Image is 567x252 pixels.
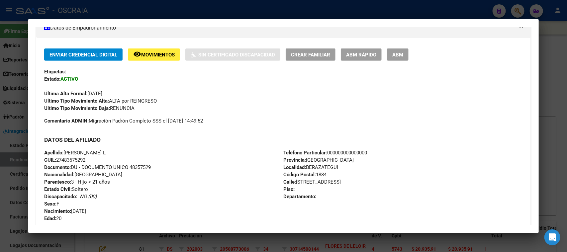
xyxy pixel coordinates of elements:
button: ABM Rápido [341,48,382,61]
span: Sin Certificado Discapacidad [198,52,275,58]
button: ABM [387,48,409,61]
strong: Nacimiento: [44,208,71,214]
span: ALTA por REINGRESO [44,98,157,104]
strong: ACTIVO [60,76,78,82]
strong: Edad: [44,215,56,221]
mat-expansion-panel-header: Datos de Empadronamiento [36,18,530,38]
button: Enviar Credencial Digital [44,48,123,61]
span: [DATE] [44,91,102,97]
strong: Sexo: [44,201,56,207]
strong: Apellido: [44,150,63,156]
strong: Última Alta Formal: [44,91,87,97]
strong: Calle: [283,179,296,185]
span: ABM Rápido [346,52,376,58]
span: Enviar Credencial Digital [49,52,117,58]
strong: Código Postal: [283,172,316,178]
strong: Departamento: [283,194,316,200]
strong: Parentesco: [44,179,71,185]
strong: Nacionalidad: [44,172,74,178]
strong: Estado Civil: [44,186,72,192]
span: ABM [392,52,403,58]
button: Movimientos [128,48,180,61]
span: 27483575292 [44,157,85,163]
span: [GEOGRAPHIC_DATA] [44,172,122,178]
span: 20 [44,215,61,221]
div: Open Intercom Messenger [544,229,560,245]
span: F [44,201,59,207]
mat-icon: remove_red_eye [133,50,141,58]
span: Migración Padrón Completo SSS el [DATE] 14:49:52 [44,117,203,125]
span: 1884 [283,172,327,178]
strong: Piso: [283,186,295,192]
span: BERAZATEGUI [283,164,338,170]
strong: Etiquetas: [44,69,66,75]
strong: Teléfono Particular: [283,150,327,156]
h3: DATOS DEL AFILIADO [44,136,522,143]
button: Sin Certificado Discapacidad [185,48,280,61]
span: 3 - Hijo < 21 años [44,179,110,185]
strong: Provincia: [283,157,306,163]
strong: Localidad: [283,164,306,170]
span: [GEOGRAPHIC_DATA] [283,157,354,163]
strong: Ultimo Tipo Movimiento Alta: [44,98,109,104]
mat-panel-title: Datos de Empadronamiento [44,24,515,32]
strong: Ultimo Tipo Movimiento Baja: [44,105,110,111]
span: DU - DOCUMENTO UNICO 48357529 [44,164,151,170]
button: Crear Familiar [286,48,335,61]
strong: Comentario ADMIN: [44,118,89,124]
span: 000000000000000 [283,150,367,156]
strong: CUIL: [44,157,56,163]
span: Movimientos [141,52,175,58]
span: [DATE] [44,208,86,214]
span: RENUNCIA [44,105,135,111]
span: Soltero [44,186,88,192]
span: [STREET_ADDRESS] [283,179,341,185]
strong: Documento: [44,164,71,170]
strong: Discapacitado: [44,194,77,200]
span: [PERSON_NAME] L [44,150,106,156]
strong: Estado: [44,76,60,82]
span: Crear Familiar [291,52,330,58]
i: NO (00) [80,194,97,200]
